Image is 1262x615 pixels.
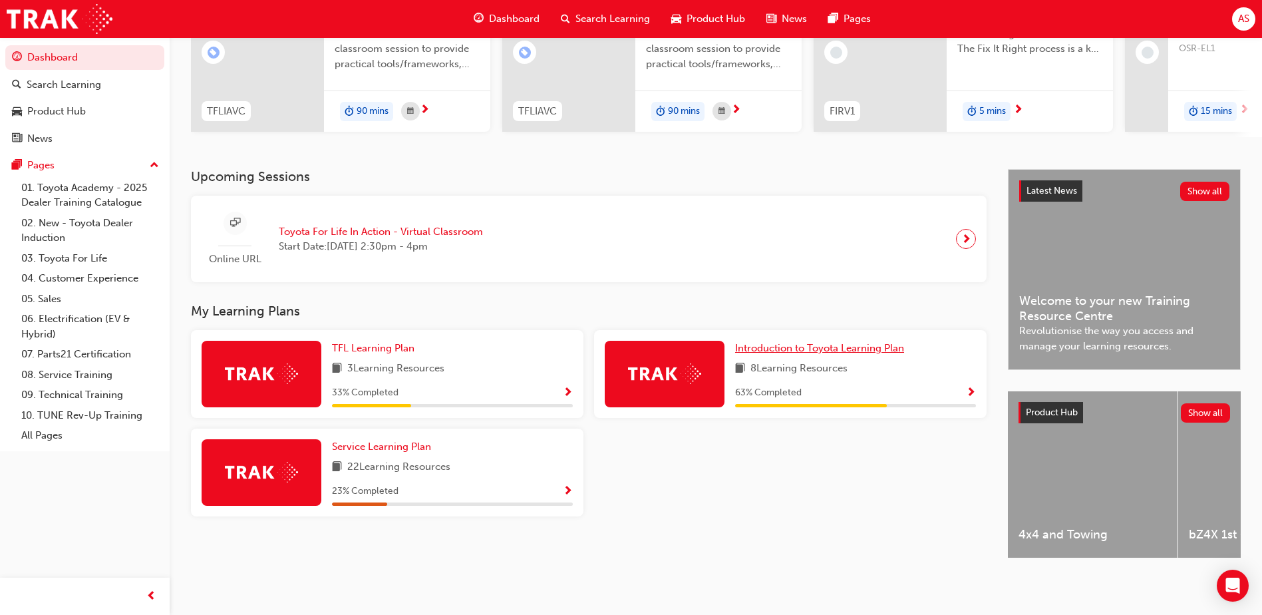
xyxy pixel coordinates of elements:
[332,439,436,455] a: Service Learning Plan
[1181,403,1231,423] button: Show all
[671,11,681,27] span: car-icon
[1239,104,1249,116] span: next-icon
[735,342,904,354] span: Introduction to Toyota Learning Plan
[782,11,807,27] span: News
[16,425,164,446] a: All Pages
[225,462,298,483] img: Trak
[208,47,220,59] span: learningRecordVerb_ENROLL-icon
[735,385,802,401] span: 63 % Completed
[961,230,971,248] span: next-icon
[27,104,86,119] div: Product Hub
[5,73,164,97] a: Search Learning
[1142,47,1154,59] span: learningRecordVerb_NONE-icon
[12,160,22,172] span: pages-icon
[668,104,700,119] span: 90 mins
[332,441,431,453] span: Service Learning Plan
[1201,104,1232,119] span: 15 mins
[332,459,342,476] span: book-icon
[463,5,550,33] a: guage-iconDashboard
[12,79,21,91] span: search-icon
[5,45,164,70] a: Dashboard
[1232,7,1255,31] button: AS
[1180,182,1230,201] button: Show all
[489,11,540,27] span: Dashboard
[332,361,342,377] span: book-icon
[474,11,484,27] span: guage-icon
[1019,527,1167,542] span: 4x4 and Towing
[563,387,573,399] span: Show Progress
[27,77,101,93] div: Search Learning
[563,385,573,401] button: Show Progress
[1217,570,1249,602] div: Open Intercom Messenger
[5,99,164,124] a: Product Hub
[966,387,976,399] span: Show Progress
[420,104,430,116] span: next-icon
[563,486,573,498] span: Show Progress
[12,52,22,64] span: guage-icon
[661,5,756,33] a: car-iconProduct Hub
[519,47,531,59] span: learningRecordVerb_ENROLL-icon
[1019,180,1229,202] a: Latest NewsShow all
[561,11,570,27] span: search-icon
[16,213,164,248] a: 02. New - Toyota Dealer Induction
[5,153,164,178] button: Pages
[766,11,776,27] span: news-icon
[628,363,701,384] img: Trak
[16,385,164,405] a: 09. Technical Training
[335,27,480,72] span: This is a 90 minute virtual classroom session to provide practical tools/frameworks, behaviours a...
[1013,104,1023,116] span: next-icon
[1026,185,1077,196] span: Latest News
[966,385,976,401] button: Show Progress
[27,131,53,146] div: News
[818,5,881,33] a: pages-iconPages
[756,5,818,33] a: news-iconNews
[332,484,398,499] span: 23 % Completed
[202,252,268,267] span: Online URL
[207,104,245,119] span: TFLIAVC
[7,4,112,34] img: Trak
[146,588,156,605] span: prev-icon
[1019,323,1229,353] span: Revolutionise the way you access and manage your learning resources.
[191,169,987,184] h3: Upcoming Sessions
[12,133,22,145] span: news-icon
[575,11,650,27] span: Search Learning
[27,158,55,173] div: Pages
[191,304,987,319] h3: My Learning Plans
[967,103,977,120] span: duration-icon
[16,344,164,365] a: 07. Parts21 Certification
[844,11,871,27] span: Pages
[279,239,483,254] span: Start Date: [DATE] 2:30pm - 4pm
[150,157,159,174] span: up-icon
[1189,103,1198,120] span: duration-icon
[563,483,573,500] button: Show Progress
[646,27,791,72] span: This is a 90 minute virtual classroom session to provide practical tools/frameworks, behaviours a...
[735,361,745,377] span: book-icon
[1019,294,1229,323] span: Welcome to your new Training Resource Centre
[225,363,298,384] img: Trak
[16,268,164,289] a: 04. Customer Experience
[830,47,842,59] span: learningRecordVerb_NONE-icon
[230,215,240,232] span: sessionType_ONLINE_URL-icon
[16,405,164,426] a: 10. TUNE Rev-Up Training
[750,361,848,377] span: 8 Learning Resources
[1026,407,1078,418] span: Product Hub
[345,103,354,120] span: duration-icon
[16,309,164,344] a: 06. Electrification (EV & Hybrid)
[1019,402,1230,423] a: Product HubShow all
[16,365,164,385] a: 08. Service Training
[979,104,1006,119] span: 5 mins
[1238,11,1249,27] span: AS
[828,11,838,27] span: pages-icon
[830,104,855,119] span: FIRV1
[687,11,745,27] span: Product Hub
[332,341,420,356] a: TFL Learning Plan
[16,178,164,213] a: 01. Toyota Academy - 2025 Dealer Training Catalogue
[357,104,389,119] span: 90 mins
[279,224,483,240] span: Toyota For Life In Action - Virtual Classroom
[332,385,398,401] span: 33 % Completed
[407,103,414,120] span: calendar-icon
[347,459,450,476] span: 22 Learning Resources
[332,342,414,354] span: TFL Learning Plan
[735,341,909,356] a: Introduction to Toyota Learning Plan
